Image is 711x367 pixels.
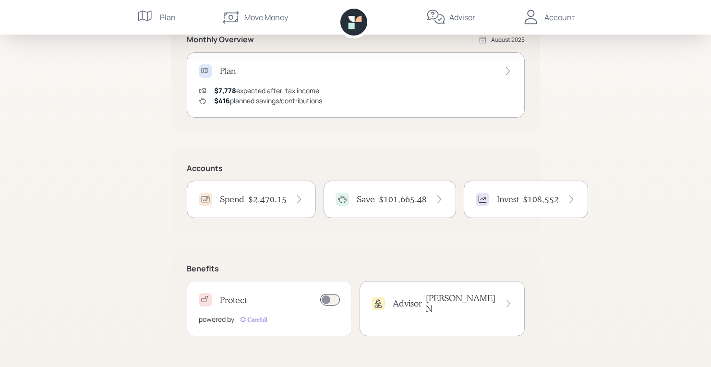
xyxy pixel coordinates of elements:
[238,315,269,324] img: carefull-M2HCGCDH.digested.png
[214,96,322,106] div: planned savings/contributions
[491,36,525,44] div: August 2025
[187,35,254,44] h5: Monthly Overview
[220,194,244,205] h4: Spend
[379,194,427,205] h4: $101,665.48
[187,264,525,273] h5: Benefits
[244,12,288,23] div: Move Money
[214,86,236,95] span: $7,778
[248,194,287,205] h4: $2,470.15
[497,194,519,205] h4: Invest
[214,96,230,105] span: $416
[187,164,525,173] h5: Accounts
[393,298,422,309] h4: Advisor
[220,66,236,76] h4: Plan
[220,295,247,306] h4: Protect
[160,12,176,23] div: Plan
[426,293,496,314] h4: [PERSON_NAME] N
[449,12,475,23] div: Advisor
[199,314,234,324] div: powered by
[214,86,319,96] div: expected after-tax income
[357,194,375,205] h4: Save
[523,194,559,205] h4: $108,552
[544,12,575,23] div: Account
